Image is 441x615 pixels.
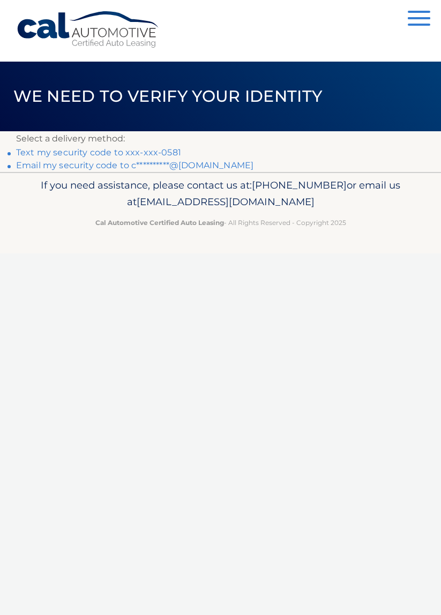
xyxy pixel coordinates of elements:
[16,11,161,49] a: Cal Automotive
[13,86,323,106] span: We need to verify your identity
[408,11,430,28] button: Menu
[252,179,347,191] span: [PHONE_NUMBER]
[16,160,253,170] a: Email my security code to c**********@[DOMAIN_NAME]
[16,147,181,157] a: Text my security code to xxx-xxx-0581
[16,177,425,211] p: If you need assistance, please contact us at: or email us at
[16,131,425,146] p: Select a delivery method:
[95,219,224,227] strong: Cal Automotive Certified Auto Leasing
[16,217,425,228] p: - All Rights Reserved - Copyright 2025
[137,196,315,208] span: [EMAIL_ADDRESS][DOMAIN_NAME]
